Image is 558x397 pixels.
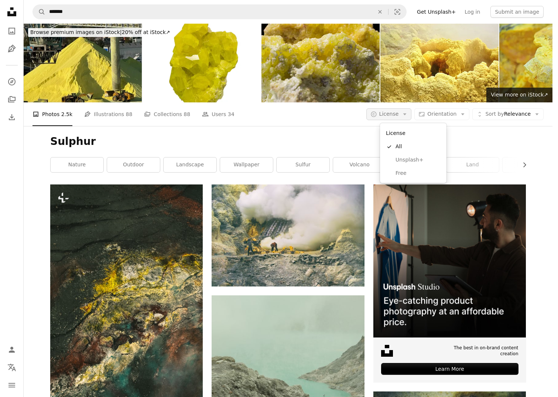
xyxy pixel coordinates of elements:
button: License [366,108,412,120]
span: Unsplash+ [396,156,441,164]
div: License [380,123,446,183]
span: All [396,143,441,150]
button: Orientation [414,108,469,120]
span: Free [396,170,441,177]
span: License [379,111,399,117]
div: License [383,126,444,140]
